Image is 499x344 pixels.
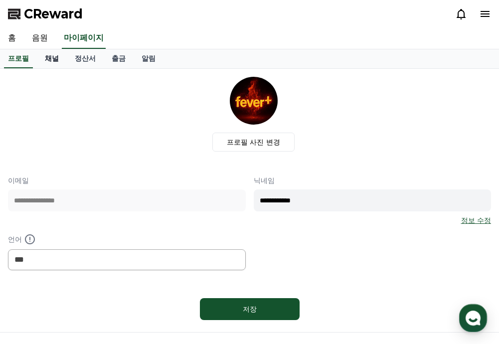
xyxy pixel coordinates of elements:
[461,215,491,225] a: 정보 수정
[104,49,134,68] a: 출금
[31,276,37,284] span: 홈
[8,175,246,185] p: 이메일
[66,261,129,286] a: 대화
[129,261,191,286] a: 설정
[3,261,66,286] a: 홈
[67,49,104,68] a: 정산서
[230,77,278,125] img: profile_image
[24,28,56,49] a: 음원
[24,6,83,22] span: CReward
[154,276,166,284] span: 설정
[8,6,83,22] a: CReward
[8,233,246,245] p: 언어
[254,175,492,185] p: 닉네임
[91,277,103,285] span: 대화
[62,28,106,49] a: 마이페이지
[37,49,67,68] a: 채널
[200,298,300,320] button: 저장
[212,133,295,152] label: 프로필 사진 변경
[134,49,164,68] a: 알림
[220,304,280,314] div: 저장
[4,49,33,68] a: 프로필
